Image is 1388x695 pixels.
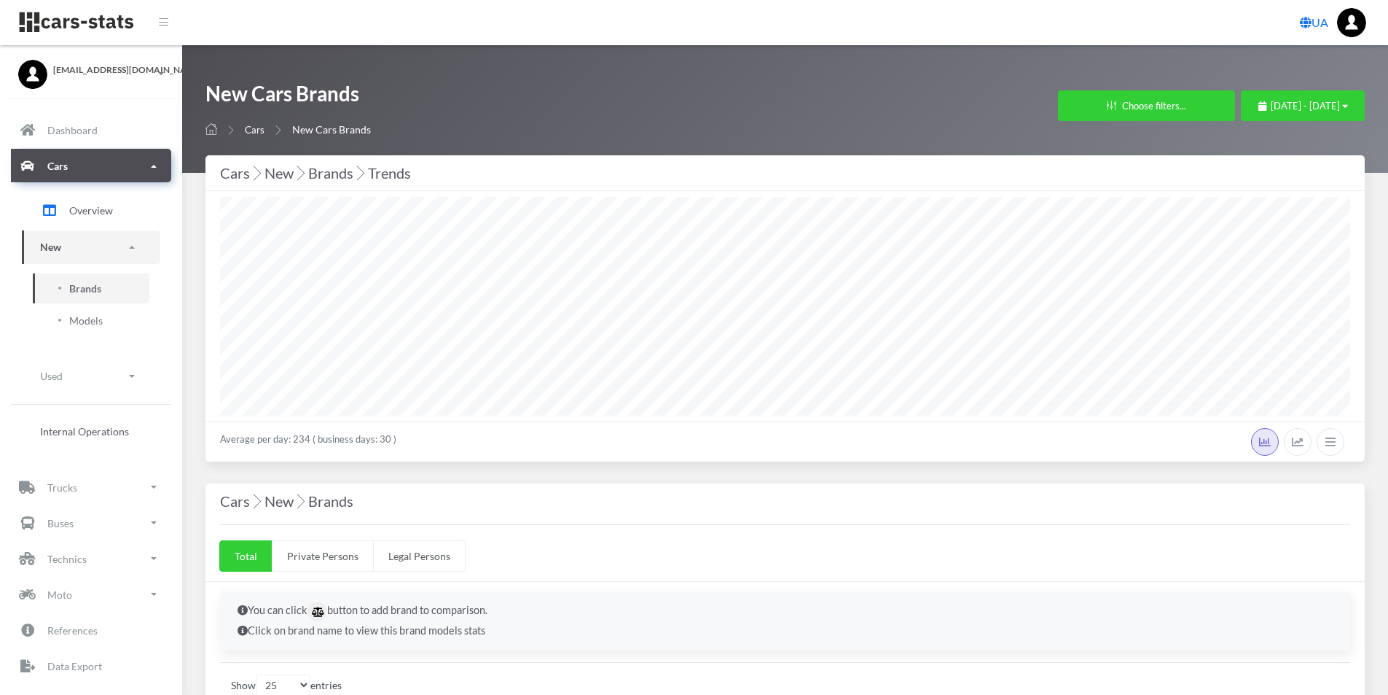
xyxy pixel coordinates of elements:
[292,123,371,136] span: New Cars Brands
[11,506,171,540] a: Buses
[33,306,149,335] a: Models
[18,11,135,34] img: navbar brand
[11,649,171,683] a: Data Export
[47,478,77,497] p: Trucks
[1058,90,1235,121] button: Choose filters...
[11,470,171,504] a: Trucks
[47,550,87,568] p: Technics
[1241,90,1365,121] button: [DATE] - [DATE]
[40,367,63,385] p: Used
[69,281,101,296] span: Brands
[47,121,98,139] p: Dashboard
[220,591,1350,651] div: You can click button to add brand to comparison. Click on brand name to view this brand models stats
[47,586,72,604] p: Moto
[47,621,98,640] p: References
[245,124,264,136] a: Cars
[53,63,164,77] span: [EMAIL_ADDRESS][DOMAIN_NAME]
[11,114,171,147] a: Dashboard
[1271,100,1340,112] span: [DATE] - [DATE]
[205,80,371,114] h1: New Cars Brands
[69,313,103,328] span: Models
[373,540,466,572] a: Legal Persons
[22,231,160,264] a: New
[40,424,129,439] span: Internal Operations
[33,273,149,303] a: Brands
[272,540,374,572] a: Private Persons
[47,514,74,532] p: Buses
[205,422,1365,462] div: Average per day: 234 ( business days: 30 )
[40,238,61,257] p: New
[219,540,272,572] a: Total
[11,578,171,611] a: Moto
[47,157,68,175] p: Cars
[220,489,1350,513] h4: Cars New Brands
[220,161,1350,185] div: Cars New Brands Trends
[22,416,160,446] a: Internal Operations
[1294,8,1334,37] a: UA
[11,150,171,183] a: Cars
[11,542,171,575] a: Technics
[47,657,102,675] p: Data Export
[11,613,171,647] a: References
[22,360,160,392] a: Used
[1337,8,1366,37] img: ...
[69,203,113,218] span: Overview
[22,193,160,229] a: Overview
[18,60,164,77] a: [EMAIL_ADDRESS][DOMAIN_NAME]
